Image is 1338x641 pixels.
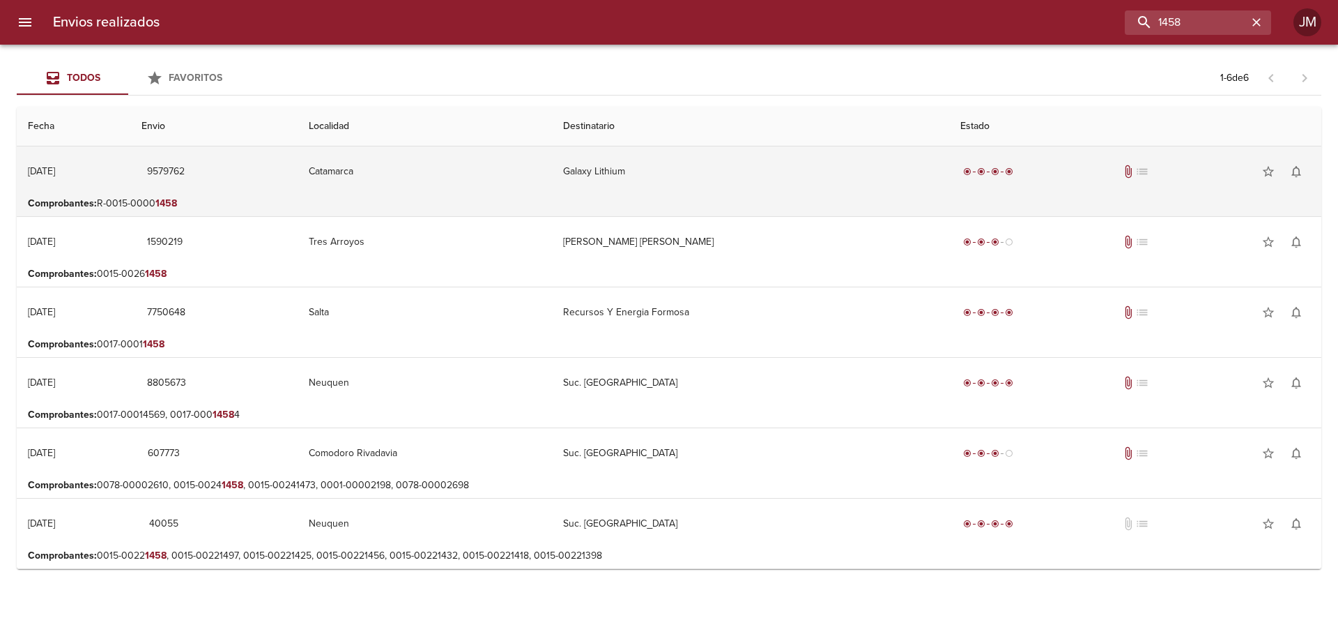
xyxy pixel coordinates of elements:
button: Agregar a favoritos [1254,510,1282,538]
span: No tiene pedido asociado [1135,376,1149,390]
span: radio_button_checked [991,520,999,528]
em: 1458 [145,550,167,561]
span: radio_button_checked [963,238,971,246]
span: radio_button_checked [1005,520,1013,528]
div: Tabs Envios [17,61,240,95]
td: Suc. [GEOGRAPHIC_DATA] [552,499,949,549]
span: radio_button_checked [977,449,985,458]
span: notifications_none [1289,235,1303,249]
h6: Envios realizados [53,11,160,33]
div: [DATE] [28,377,55,389]
span: star_border [1261,165,1275,179]
p: 0015-0022 , 0015-00221497, 0015-00221425, 0015-00221456, 0015-00221432, 0015-00221418, 0015-00221398 [28,549,1310,563]
span: Favoritos [169,72,222,84]
span: radio_button_checked [963,520,971,528]
em: 1458 [213,409,234,421]
td: Neuquen [298,499,553,549]
span: notifications_none [1289,306,1303,319]
span: 1590219 [147,234,183,251]
td: Galaxy Lithium [552,146,949,197]
span: radio_button_checked [991,167,999,176]
em: 1458 [222,479,243,491]
b: Comprobantes : [28,409,97,421]
button: 1590219 [141,229,188,255]
span: 607773 [147,445,180,462]
span: radio_button_checked [977,308,985,317]
div: Entregado [960,165,1016,179]
button: Activar notificaciones [1282,369,1310,397]
span: notifications_none [1289,165,1303,179]
p: 1 - 6 de 6 [1220,71,1249,85]
td: [PERSON_NAME] [PERSON_NAME] [552,217,949,267]
button: 40055 [141,511,186,537]
span: 8805673 [147,375,186,392]
div: [DATE] [28,447,55,459]
span: Tiene documentos adjuntos [1121,446,1135,460]
span: notifications_none [1289,376,1303,390]
td: Suc. [GEOGRAPHIC_DATA] [552,428,949,478]
span: Pagina anterior [1254,70,1288,84]
span: Tiene documentos adjuntos [1121,165,1135,179]
span: star_border [1261,376,1275,390]
b: Comprobantes : [28,550,97,561]
p: 0015-0026 [28,267,1310,281]
th: Fecha [17,107,130,146]
td: Comodoro Rivadavia [298,428,553,478]
span: Pagina siguiente [1288,61,1321,95]
span: star_border [1261,235,1275,249]
span: radio_button_unchecked [1005,449,1013,458]
span: No tiene pedido asociado [1135,235,1149,249]
em: 1458 [145,268,167,280]
th: Envio [130,107,297,146]
span: radio_button_checked [977,167,985,176]
span: radio_button_checked [963,449,971,458]
div: Abrir información de usuario [1293,8,1321,36]
span: No tiene pedido asociado [1135,165,1149,179]
div: [DATE] [28,236,55,248]
span: radio_button_checked [991,308,999,317]
b: Comprobantes : [28,197,97,209]
p: R-0015-0000 [28,197,1310,211]
div: [DATE] [28,306,55,318]
button: Activar notificaciones [1282,510,1310,538]
button: 7750648 [141,300,191,326]
span: radio_button_checked [977,238,985,246]
button: Agregar a favoritos [1254,228,1282,256]
b: Comprobantes : [28,479,97,491]
p: 0017-00014569, 0017-000 4 [28,408,1310,422]
span: radio_button_unchecked [1005,238,1013,246]
td: Tres Arroyos [298,217,553,267]
td: Neuquen [298,358,553,408]
span: 40055 [147,515,180,533]
button: Agregar a favoritos [1254,369,1282,397]
span: Tiene documentos adjuntos [1121,235,1135,249]
button: 9579762 [141,159,190,185]
button: Agregar a favoritos [1254,439,1282,467]
span: Tiene documentos adjuntos [1121,376,1135,390]
th: Estado [949,107,1321,146]
span: 7750648 [147,304,185,322]
span: radio_button_checked [1005,379,1013,387]
button: Activar notificaciones [1282,228,1310,256]
div: En viaje [960,235,1016,249]
span: star_border [1261,446,1275,460]
button: Activar notificaciones [1282,158,1310,186]
button: 607773 [141,441,186,467]
span: radio_button_checked [963,379,971,387]
span: star_border [1261,517,1275,531]
button: Activar notificaciones [1282,439,1310,467]
span: notifications_none [1289,517,1303,531]
p: 0017-0001 [28,338,1310,352]
div: [DATE] [28,518,55,529]
input: buscar [1125,10,1247,35]
span: Todos [67,72,100,84]
span: radio_button_checked [1005,167,1013,176]
span: radio_button_checked [977,520,985,528]
table: Tabla de envíos del cliente [17,107,1321,569]
span: radio_button_checked [991,379,999,387]
span: radio_button_checked [963,167,971,176]
td: Salta [298,287,553,338]
button: Agregar a favoritos [1254,299,1282,326]
span: radio_button_checked [991,238,999,246]
td: Recursos Y Energia Formosa [552,287,949,338]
